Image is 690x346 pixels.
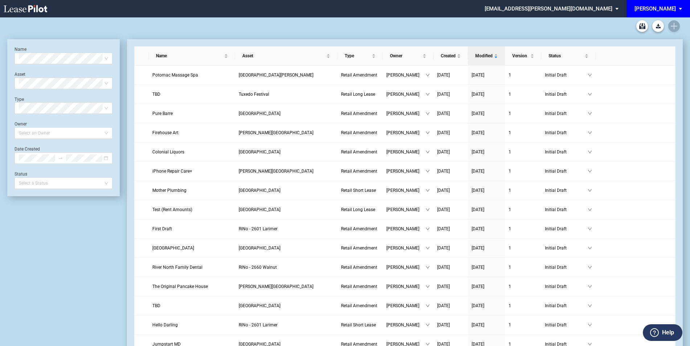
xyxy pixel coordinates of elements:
span: Gilman District [239,130,313,135]
span: Initial Draft [545,148,588,156]
span: down [588,150,592,154]
span: 1 [509,246,511,251]
span: down [426,284,430,289]
span: Bagel Street Cafe [152,246,194,251]
span: Retail Amendment [341,284,377,289]
button: Download Blank Form [652,20,664,32]
a: Colonial Liquors [152,148,231,156]
a: [DATE] [472,168,501,175]
span: Retail Amendment [341,169,377,174]
span: down [426,111,430,116]
span: TBD [152,303,160,308]
span: iPhone Repair Care+ [152,169,192,174]
th: Owner [383,46,434,66]
a: 1 [509,110,538,117]
a: [DATE] [437,302,464,309]
a: 1 [509,225,538,232]
a: [DATE] [472,264,501,271]
span: Retail Amendment [341,130,377,135]
span: [DATE] [472,303,484,308]
span: [DATE] [437,322,450,328]
span: down [588,188,592,193]
span: 1 [509,130,511,135]
a: TBD [152,91,231,98]
a: Retail Long Lease [341,91,379,98]
span: [DATE] [437,149,450,155]
span: [DATE] [472,188,484,193]
a: Mother Plumbing [152,187,231,194]
label: Status [15,172,27,177]
span: down [588,323,592,327]
a: Retail Amendment [341,148,379,156]
span: 1 [509,188,511,193]
button: Help [643,324,682,341]
span: [DATE] [472,130,484,135]
span: [DATE] [437,111,450,116]
span: Test (Rent Amounts) [152,207,192,212]
a: [PERSON_NAME][GEOGRAPHIC_DATA] [239,129,334,136]
a: [GEOGRAPHIC_DATA] [152,244,231,252]
span: Freshfields Village [239,303,280,308]
a: Retail Amendment [341,225,379,232]
span: swap-right [58,156,63,161]
span: Burtonsville Crossing [239,207,280,212]
a: [DATE] [437,91,464,98]
span: down [426,207,430,212]
a: [DATE] [472,302,501,309]
span: [DATE] [472,149,484,155]
a: Archive [636,20,648,32]
span: Retail Amendment [341,246,377,251]
span: [DATE] [472,246,484,251]
label: Name [15,47,26,52]
span: Retail Amendment [341,303,377,308]
span: down [588,111,592,116]
a: [GEOGRAPHIC_DATA] [239,187,334,194]
span: Retail Long Lease [341,207,375,212]
span: Initial Draft [545,302,588,309]
div: [PERSON_NAME] [634,5,676,12]
span: [PERSON_NAME] [386,71,426,79]
a: Hello Darling [152,321,231,329]
span: Retail Amendment [341,226,377,231]
a: Pure Barre [152,110,231,117]
a: [GEOGRAPHIC_DATA] [239,206,334,213]
span: [DATE] [472,207,484,212]
th: Asset [235,46,337,66]
a: [DATE] [472,206,501,213]
a: [DATE] [437,206,464,213]
span: down [588,304,592,308]
span: 1 [509,169,511,174]
a: River North Family Dental [152,264,231,271]
span: Hello Darling [152,322,178,328]
a: [DATE] [437,321,464,329]
span: Initial Draft [545,264,588,271]
a: RiNo - 2601 Larimer [239,321,334,329]
span: [DATE] [437,284,450,289]
span: [PERSON_NAME] [386,283,426,290]
a: Retail Long Lease [341,206,379,213]
span: down [588,169,592,173]
a: [DATE] [472,283,501,290]
span: down [588,246,592,250]
span: Retail Short Lease [341,188,376,193]
a: [DATE] [437,283,464,290]
span: down [426,246,430,250]
span: 1 [509,265,511,270]
a: [GEOGRAPHIC_DATA] [239,110,334,117]
span: [DATE] [437,207,450,212]
span: Colonial Liquors [152,149,184,155]
span: to [58,156,63,161]
span: [DATE] [437,303,450,308]
span: [PERSON_NAME] [386,206,426,213]
span: down [588,92,592,96]
a: [DATE] [437,225,464,232]
span: Gilman District [239,169,313,174]
span: Woburn Village [239,149,280,155]
span: Name [156,52,223,59]
a: 1 [509,168,538,175]
a: RiNo - 2660 Walnut [239,264,334,271]
span: [DATE] [437,92,450,97]
span: Initial Draft [545,206,588,213]
a: 1 [509,206,538,213]
a: Test (Rent Amounts) [152,206,231,213]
